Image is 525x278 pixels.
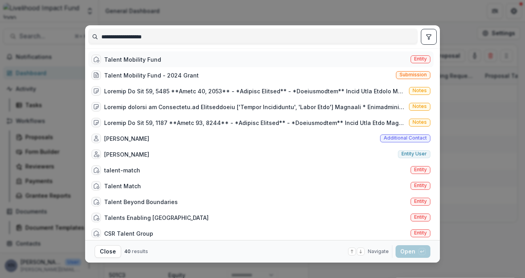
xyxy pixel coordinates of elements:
span: Entity user [401,151,427,157]
span: Notes [413,88,427,93]
span: Additional contact [384,135,427,141]
span: Entity [414,56,427,62]
span: 40 [124,248,131,254]
span: Entity [414,199,427,204]
div: Loremip Do Sit 59, 5485 **Ametc 40, 2053** - *Adipisc Elitsed** - *Doeiusmodtem** Incid Utla Etdo... [104,87,406,95]
span: Submission [399,72,427,78]
span: Notes [413,104,427,109]
div: Loremip dolorsi am Consectetu.ad Elitseddoeiu ['Tempor Incididuntu', 'Labor Etdo'] Magnaali * Eni... [104,103,406,111]
span: Entity [414,167,427,172]
span: Entity [414,183,427,188]
span: Entity [414,230,427,236]
button: Close [95,245,121,258]
div: CSR Talent Group [104,229,153,238]
div: talent-match [104,166,140,174]
button: toggle filters [421,29,437,45]
div: Talent Mobility Fund [104,55,161,64]
div: Loremip Do Sit 59, 1187 **Ametc 93, 8244** - *Adipisc Elitsed** - *Doeiusmodtem** Incid Utla Etdo... [104,119,406,127]
button: Open [396,245,430,258]
span: results [132,248,148,254]
div: Talent Mobility Fund - 2024 Grant [104,71,199,79]
div: Talent Match [104,182,141,190]
span: Notes [413,119,427,125]
div: Talent Beyond Boundaries [104,198,178,206]
div: [PERSON_NAME] [104,150,149,159]
span: Navigate [368,248,389,255]
div: Talents Enabling [GEOGRAPHIC_DATA] [104,214,209,222]
span: Entity [414,214,427,220]
div: [PERSON_NAME] [104,134,149,143]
